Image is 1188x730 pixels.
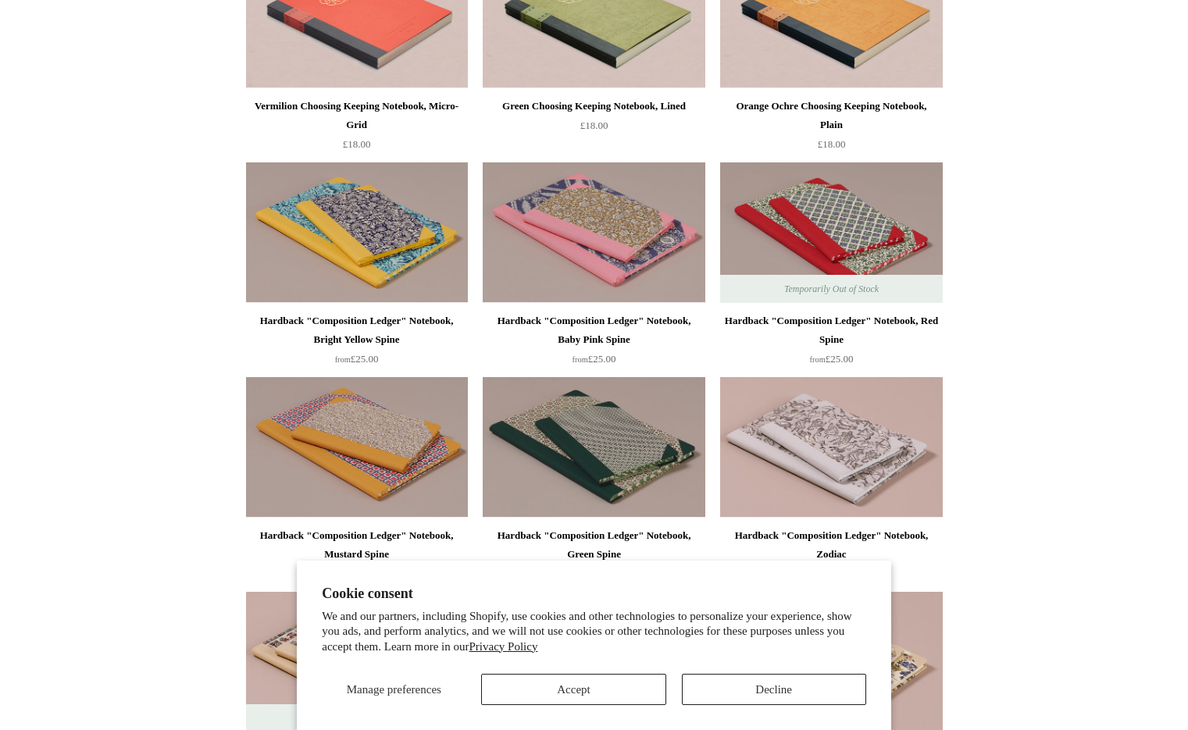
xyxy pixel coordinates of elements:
[250,312,464,349] div: Hardback "Composition Ledger" Notebook, Bright Yellow Spine
[481,674,665,705] button: Accept
[720,526,942,590] a: Hardback "Composition Ledger" Notebook, Zodiac from£25.00
[810,355,826,364] span: from
[818,138,846,150] span: £18.00
[724,97,938,134] div: Orange Ochre Choosing Keeping Notebook, Plain
[322,586,866,602] h2: Cookie consent
[483,377,705,518] img: Hardback "Composition Ledger" Notebook, Green Spine
[246,97,468,161] a: Vermilion Choosing Keeping Notebook, Micro-Grid £18.00
[347,683,441,696] span: Manage preferences
[335,353,379,365] span: £25.00
[246,377,468,518] img: Hardback "Composition Ledger" Notebook, Mustard Spine
[487,97,701,116] div: Green Choosing Keeping Notebook, Lined
[250,526,464,564] div: Hardback "Composition Ledger" Notebook, Mustard Spine
[720,162,942,303] a: Hardback "Composition Ledger" Notebook, Red Spine Hardback "Composition Ledger" Notebook, Red Spi...
[483,97,705,161] a: Green Choosing Keeping Notebook, Lined £18.00
[250,97,464,134] div: Vermilion Choosing Keeping Notebook, Micro-Grid
[810,353,854,365] span: £25.00
[580,119,608,131] span: £18.00
[483,162,705,303] img: Hardback "Composition Ledger" Notebook, Baby Pink Spine
[483,377,705,518] a: Hardback "Composition Ledger" Notebook, Green Spine Hardback "Composition Ledger" Notebook, Green...
[483,526,705,590] a: Hardback "Composition Ledger" Notebook, Green Spine from£25.00
[682,674,866,705] button: Decline
[724,312,938,349] div: Hardback "Composition Ledger" Notebook, Red Spine
[246,526,468,590] a: Hardback "Composition Ledger" Notebook, Mustard Spine from£25.00
[724,526,938,564] div: Hardback "Composition Ledger" Notebook, Zodiac
[720,162,942,303] img: Hardback "Composition Ledger" Notebook, Red Spine
[573,353,616,365] span: £25.00
[487,312,701,349] div: Hardback "Composition Ledger" Notebook, Baby Pink Spine
[720,97,942,161] a: Orange Ochre Choosing Keeping Notebook, Plain £18.00
[487,526,701,564] div: Hardback "Composition Ledger" Notebook, Green Spine
[483,162,705,303] a: Hardback "Composition Ledger" Notebook, Baby Pink Spine Hardback "Composition Ledger" Notebook, B...
[246,312,468,376] a: Hardback "Composition Ledger" Notebook, Bright Yellow Spine from£25.00
[246,377,468,518] a: Hardback "Composition Ledger" Notebook, Mustard Spine Hardback "Composition Ledger" Notebook, Mus...
[322,609,866,655] p: We and our partners, including Shopify, use cookies and other technologies to personalize your ex...
[335,355,351,364] span: from
[720,377,942,518] img: Hardback "Composition Ledger" Notebook, Zodiac
[469,640,538,653] a: Privacy Policy
[573,355,588,364] span: from
[720,377,942,518] a: Hardback "Composition Ledger" Notebook, Zodiac Hardback "Composition Ledger" Notebook, Zodiac
[246,162,468,303] img: Hardback "Composition Ledger" Notebook, Bright Yellow Spine
[720,312,942,376] a: Hardback "Composition Ledger" Notebook, Red Spine from£25.00
[769,275,894,303] span: Temporarily Out of Stock
[322,674,466,705] button: Manage preferences
[343,138,371,150] span: £18.00
[246,162,468,303] a: Hardback "Composition Ledger" Notebook, Bright Yellow Spine Hardback "Composition Ledger" Noteboo...
[483,312,705,376] a: Hardback "Composition Ledger" Notebook, Baby Pink Spine from£25.00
